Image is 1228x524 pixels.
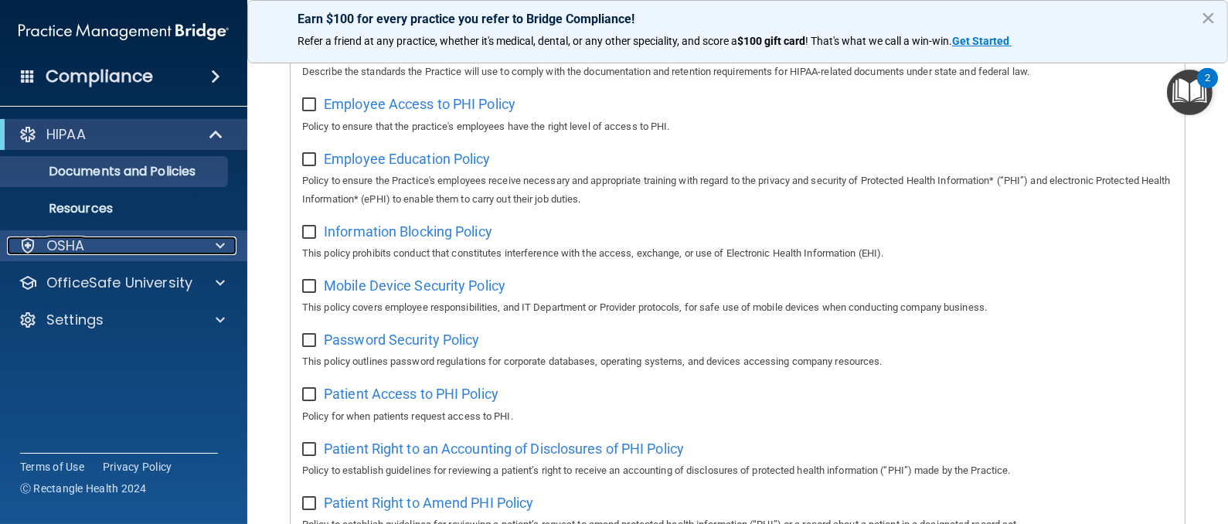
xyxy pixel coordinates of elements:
[302,298,1173,317] p: This policy covers employee responsibilities, and IT Department or Provider protocols, for safe u...
[324,441,684,457] span: Patient Right to an Accounting of Disclosures of PHI Policy
[324,332,479,348] span: Password Security Policy
[19,274,225,292] a: OfficeSafe University
[46,274,192,292] p: OfficeSafe University
[324,96,515,112] span: Employee Access to PHI Policy
[324,151,491,167] span: Employee Education Policy
[952,35,1012,47] a: Get Started
[302,461,1173,480] p: Policy to establish guidelines for reviewing a patient’s right to receive an accounting of disclo...
[298,12,1178,26] p: Earn $100 for every practice you refer to Bridge Compliance!
[302,172,1173,209] p: Policy to ensure the Practice's employees receive necessary and appropriate training with regard ...
[324,386,498,402] span: Patient Access to PHI Policy
[103,459,172,475] a: Privacy Policy
[324,495,533,511] span: Patient Right to Amend PHI Policy
[1201,5,1216,30] button: Close
[805,35,952,47] span: ! That's what we call a win-win.
[302,407,1173,426] p: Policy for when patients request access to PHI.
[324,223,492,240] span: Information Blocking Policy
[19,125,224,144] a: HIPAA
[302,117,1173,136] p: Policy to ensure that the practice's employees have the right level of access to PHI.
[1205,78,1210,98] div: 2
[46,311,104,329] p: Settings
[19,236,225,255] a: OSHA
[952,35,1009,47] strong: Get Started
[302,352,1173,371] p: This policy outlines password regulations for corporate databases, operating systems, and devices...
[302,244,1173,263] p: This policy prohibits conduct that constitutes interference with the access, exchange, or use of ...
[10,201,221,216] p: Resources
[10,164,221,179] p: Documents and Policies
[20,459,84,475] a: Terms of Use
[1167,70,1213,115] button: Open Resource Center, 2 new notifications
[298,35,737,47] span: Refer a friend at any practice, whether it's medical, dental, or any other speciality, and score a
[19,311,225,329] a: Settings
[19,16,229,47] img: PMB logo
[302,63,1173,81] p: Describe the standards the Practice will use to comply with the documentation and retention requi...
[46,236,85,255] p: OSHA
[324,277,505,294] span: Mobile Device Security Policy
[737,35,805,47] strong: $100 gift card
[46,66,153,87] h4: Compliance
[20,481,147,496] span: Ⓒ Rectangle Health 2024
[46,125,86,144] p: HIPAA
